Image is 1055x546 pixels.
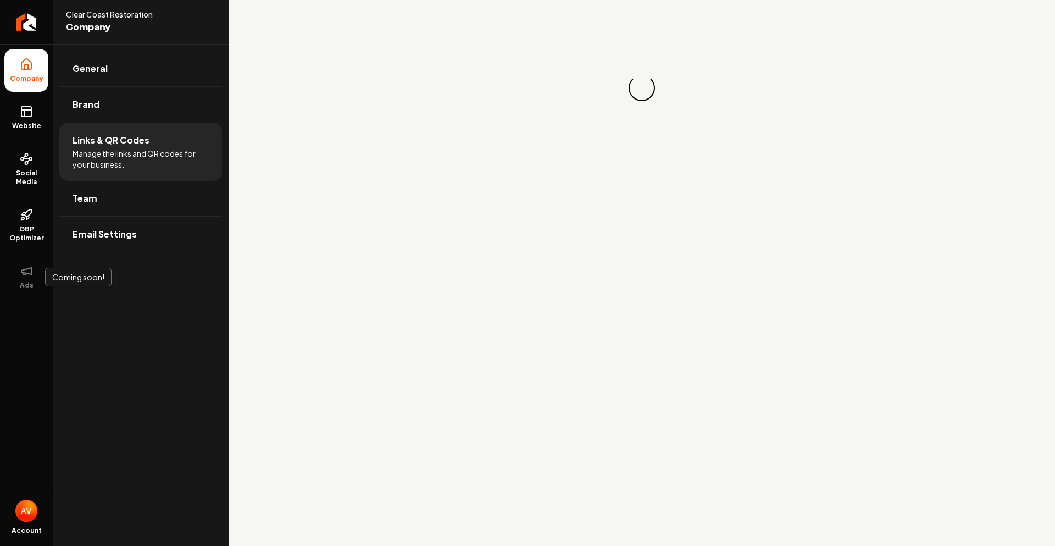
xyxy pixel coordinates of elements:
[73,148,209,170] span: Manage the links and QR codes for your business.
[4,256,48,299] button: Ads
[73,98,99,111] span: Brand
[629,75,655,101] div: Loading
[15,281,38,290] span: Ads
[4,144,48,195] a: Social Media
[59,181,222,216] a: Team
[52,272,104,283] p: Coming soon!
[73,134,149,147] span: Links & QR Codes
[73,192,97,205] span: Team
[73,228,137,241] span: Email Settings
[59,217,222,252] a: Email Settings
[4,169,48,186] span: Social Media
[59,51,222,86] a: General
[5,74,48,83] span: Company
[16,13,37,31] img: Rebolt Logo
[66,9,189,20] span: Clear Coast Restoration
[73,62,108,75] span: General
[15,500,37,522] button: Open user button
[15,500,37,522] img: Ana Villa
[8,122,46,130] span: Website
[4,225,48,242] span: GBP Optimizer
[66,20,189,35] span: Company
[4,200,48,251] a: GBP Optimizer
[59,87,222,122] a: Brand
[12,526,42,535] span: Account
[4,96,48,139] a: Website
